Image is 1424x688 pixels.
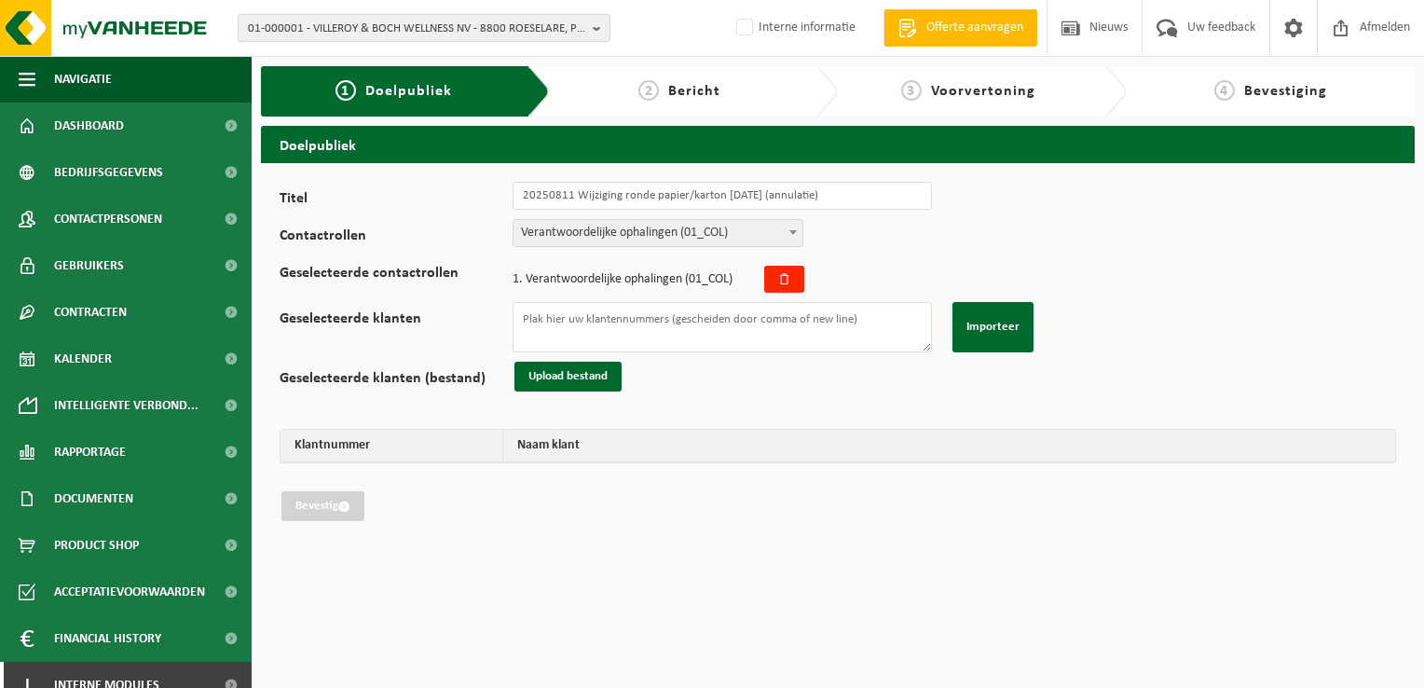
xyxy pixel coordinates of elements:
th: Klantnummer [281,430,503,462]
span: Bericht [668,84,720,99]
span: Dashboard [54,103,124,149]
span: 1 [513,272,519,286]
button: 01-000001 - VILLEROY & BOCH WELLNESS NV - 8800 ROESELARE, POPULIERSTRAAT 1 [238,14,610,42]
span: Rapportage [54,429,126,475]
span: . Verantwoordelijke ophalingen (01_COL) [513,273,733,286]
span: 1 [335,80,356,101]
label: Geselecteerde klanten (bestand) [280,371,513,392]
span: Voorvertoning [931,84,1035,99]
span: Product Shop [54,522,139,569]
span: Bedrijfsgegevens [54,149,163,196]
span: Verantwoordelijke ophalingen (01_COL) [513,220,802,246]
span: 4 [1214,80,1235,101]
label: Geselecteerde contactrollen [280,266,513,293]
label: Interne informatie [733,14,856,42]
span: Documenten [54,475,133,522]
button: Upload bestand [514,362,622,392]
span: Offerte aanvragen [922,19,1028,37]
span: Navigatie [54,56,112,103]
button: Bevestig [281,491,364,521]
button: Importeer [952,302,1034,352]
span: Doelpubliek [365,84,452,99]
label: Titel [280,191,513,210]
span: 2 [638,80,659,101]
label: Geselecteerde klanten [280,311,513,352]
span: Contracten [54,289,127,336]
span: Bevestiging [1244,84,1327,99]
span: Contactpersonen [54,196,162,242]
span: Financial History [54,615,161,662]
th: Naam klant [503,430,1395,462]
span: 01-000001 - VILLEROY & BOCH WELLNESS NV - 8800 ROESELARE, POPULIERSTRAAT 1 [248,15,585,43]
label: Contactrollen [280,228,513,247]
span: Acceptatievoorwaarden [54,569,205,615]
span: Intelligente verbond... [54,382,199,429]
a: Offerte aanvragen [883,9,1037,47]
span: Verantwoordelijke ophalingen (01_COL) [513,219,803,247]
h2: Doelpubliek [261,126,1415,162]
span: Kalender [54,336,112,382]
span: Gebruikers [54,242,124,289]
span: 3 [901,80,922,101]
